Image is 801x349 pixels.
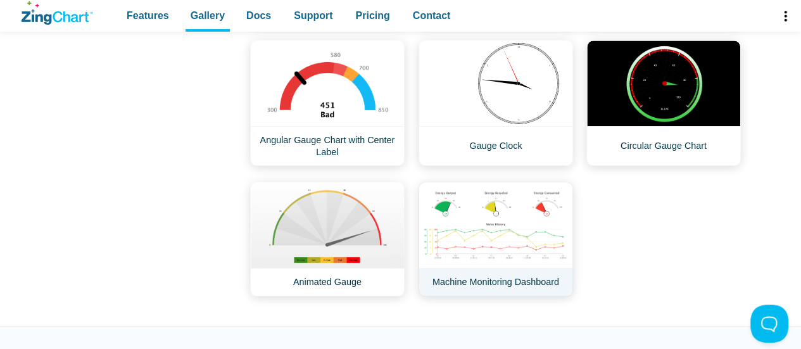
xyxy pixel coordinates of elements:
span: Contact [413,7,451,24]
a: Gauge Clock [419,40,573,166]
a: ZingChart Logo. Click to return to the homepage [22,1,93,25]
a: Circular Gauge Chart [586,40,741,166]
span: Pricing [355,7,389,24]
span: Docs [246,7,271,24]
span: Support [294,7,332,24]
span: Features [127,7,169,24]
a: Angular Gauge Chart with Center Label [250,40,405,166]
a: Machine Monitoring Dashboard [419,182,573,296]
a: Animated Gauge [250,182,405,296]
span: Gallery [191,7,225,24]
iframe: Toggle Customer Support [750,305,788,343]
